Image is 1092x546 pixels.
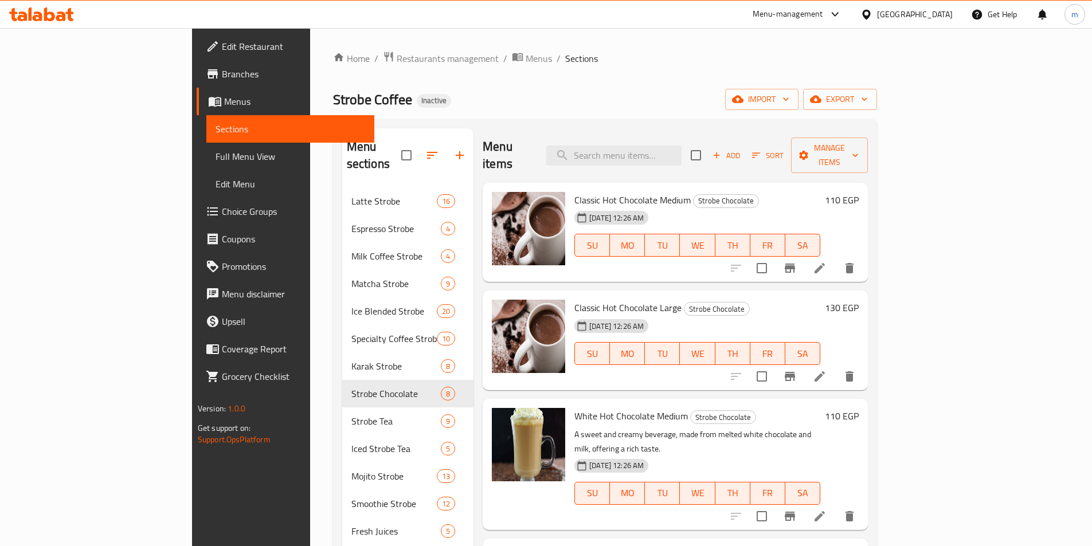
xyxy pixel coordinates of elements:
div: items [441,414,455,428]
span: TH [720,237,746,254]
span: Add item [708,147,745,164]
span: Strobe Coffee [333,87,412,112]
span: Espresso Strobe [351,222,441,235]
span: Menus [224,95,365,108]
span: MO [615,485,640,501]
span: MO [615,345,640,362]
div: Strobe Tea9 [342,407,473,435]
span: Branches [222,67,365,81]
div: Latte Strobe [351,194,437,208]
div: Latte Strobe16 [342,187,473,215]
span: Upsell [222,315,365,328]
span: Select to update [750,364,774,388]
button: WE [680,342,715,365]
button: FR [750,234,785,257]
button: FR [750,342,785,365]
div: Strobe Chocolate8 [342,380,473,407]
span: [DATE] 12:26 AM [585,213,648,223]
button: import [725,89,799,110]
div: items [437,332,455,345]
span: SA [790,237,816,254]
div: Matcha Strobe9 [342,270,473,297]
button: Add section [446,142,473,169]
button: SA [785,482,820,505]
span: Iced Strobe Tea [351,442,441,455]
span: Select all sections [394,143,418,167]
span: Sections [565,52,598,65]
span: m [1071,8,1078,21]
span: 5 [441,443,455,454]
button: Branch-specific-item [776,254,804,282]
div: items [441,387,455,400]
a: Coverage Report [197,335,374,363]
div: Strobe Chocolate [693,194,759,208]
h6: 130 EGP [825,300,859,316]
span: 4 [441,223,455,234]
span: WE [684,485,710,501]
a: Menu disclaimer [197,280,374,308]
span: SA [790,345,816,362]
div: Mojito Strobe13 [342,462,473,490]
span: Version: [198,401,226,416]
span: 9 [441,416,455,427]
span: SA [790,485,816,501]
span: White Hot Chocolate Medium [574,407,688,425]
div: Smoothie Strobe12 [342,490,473,517]
span: Smoothie Strobe [351,497,437,510]
span: Karak Strobe [351,359,441,373]
span: Coupons [222,232,365,246]
button: TU [645,482,680,505]
nav: breadcrumb [333,51,877,66]
span: Inactive [417,96,451,105]
div: items [441,277,455,290]
a: Grocery Checklist [197,363,374,390]
span: Promotions [222,260,365,273]
span: TH [720,485,746,501]
span: Select to update [750,504,774,528]
span: Milk Coffee Strobe [351,249,441,263]
span: Ice Blended Strobe [351,304,437,318]
span: 5 [441,526,455,537]
img: White Hot Chocolate Medium [492,408,565,481]
span: Menu disclaimer [222,287,365,301]
span: 4 [441,251,455,262]
span: Coverage Report [222,342,365,356]
span: Classic Hot Chocolate Large [574,299,682,316]
span: Strobe Tea [351,414,441,428]
span: Choice Groups [222,205,365,218]
li: / [557,52,561,65]
button: SU [574,234,610,257]
p: A sweet and creamy beverage, made from melted white chocolate and milk, offering a rich taste. [574,427,820,456]
span: Grocery Checklist [222,370,365,383]
a: Branches [197,60,374,88]
span: 9 [441,278,455,289]
button: TH [715,234,750,257]
span: Strobe Chocolate [351,387,441,400]
div: Milk Coffee Strobe4 [342,242,473,270]
span: Full Menu View [216,150,365,163]
div: Ice Blended Strobe20 [342,297,473,325]
span: WE [684,237,710,254]
a: Sections [206,115,374,143]
span: FR [755,345,781,362]
a: Menus [197,88,374,115]
span: Strobe Chocolate [684,303,749,316]
button: export [803,89,877,110]
a: Edit Menu [206,170,374,198]
span: Mojito Strobe [351,469,437,483]
button: delete [836,363,863,390]
div: items [441,249,455,263]
span: TU [649,485,675,501]
div: Strobe Chocolate [690,410,756,424]
span: [DATE] 12:26 AM [585,321,648,332]
button: Add [708,147,745,164]
div: items [437,194,455,208]
button: TH [715,482,750,505]
span: Select section [684,143,708,167]
span: Specialty Coffee Strobe [351,332,437,345]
